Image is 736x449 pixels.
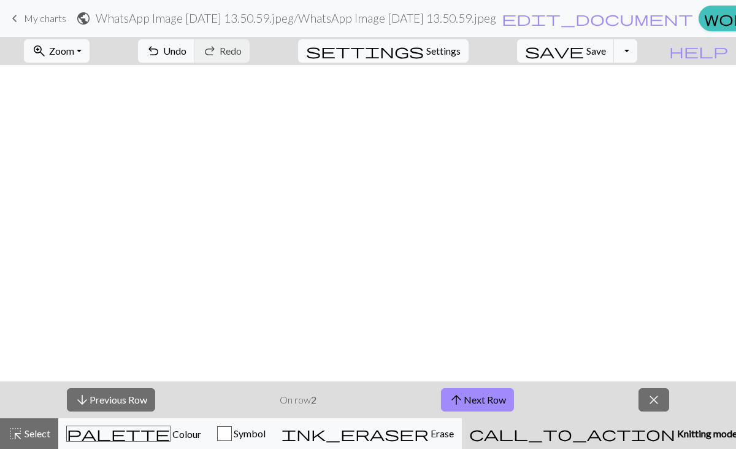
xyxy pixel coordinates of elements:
span: Save [586,45,606,57]
button: SettingsSettings [298,39,469,63]
span: public [76,10,91,27]
span: palette [67,425,170,442]
span: Settings [426,44,461,58]
button: Symbol [209,418,274,449]
button: Next Row [441,388,514,412]
button: Previous Row [67,388,155,412]
button: Colour [58,418,209,449]
span: help [669,42,728,60]
a: My charts [7,8,66,29]
span: settings [306,42,424,60]
span: Erase [429,428,454,439]
span: highlight_alt [8,425,23,442]
span: Colour [171,428,201,440]
span: edit_document [502,10,693,27]
h2: WhatsApp Image [DATE] 13.50.59.jpeg / WhatsApp Image [DATE] 13.50.59.jpeg [96,11,496,25]
span: undo [146,42,161,60]
span: ink_eraser [282,425,429,442]
span: Undo [163,45,186,57]
button: Erase [274,418,462,449]
span: Zoom [49,45,74,57]
span: close [646,391,661,408]
span: call_to_action [469,425,675,442]
span: My charts [24,12,66,24]
i: Settings [306,44,424,58]
p: On row [280,392,316,407]
span: arrow_upward [449,391,464,408]
span: Select [23,428,50,439]
span: Symbol [232,428,266,439]
button: Zoom [24,39,90,63]
span: arrow_downward [75,391,90,408]
span: save [525,42,584,60]
span: zoom_in [32,42,47,60]
strong: 2 [311,394,316,405]
span: keyboard_arrow_left [7,10,22,27]
button: Save [517,39,615,63]
button: Undo [138,39,195,63]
